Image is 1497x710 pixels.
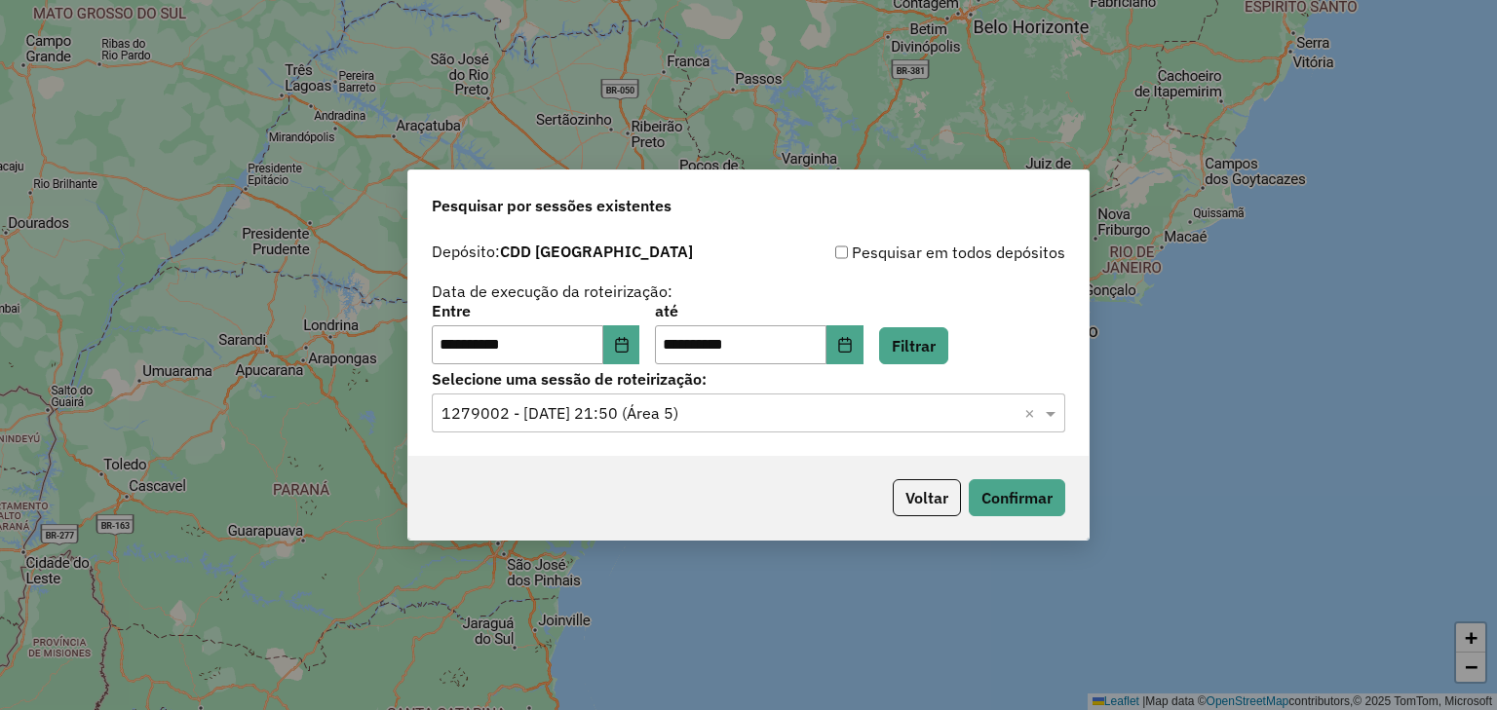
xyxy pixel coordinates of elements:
button: Confirmar [969,479,1065,516]
div: Pesquisar em todos depósitos [748,241,1065,264]
button: Voltar [893,479,961,516]
span: Pesquisar por sessões existentes [432,194,672,217]
button: Choose Date [826,325,864,364]
strong: CDD [GEOGRAPHIC_DATA] [500,242,693,261]
button: Choose Date [603,325,640,364]
label: Selecione uma sessão de roteirização: [432,367,1065,391]
label: Data de execução da roteirização: [432,280,672,303]
span: Clear all [1024,401,1041,425]
label: até [655,299,863,322]
label: Entre [432,299,639,322]
label: Depósito: [432,240,693,263]
button: Filtrar [879,327,948,364]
